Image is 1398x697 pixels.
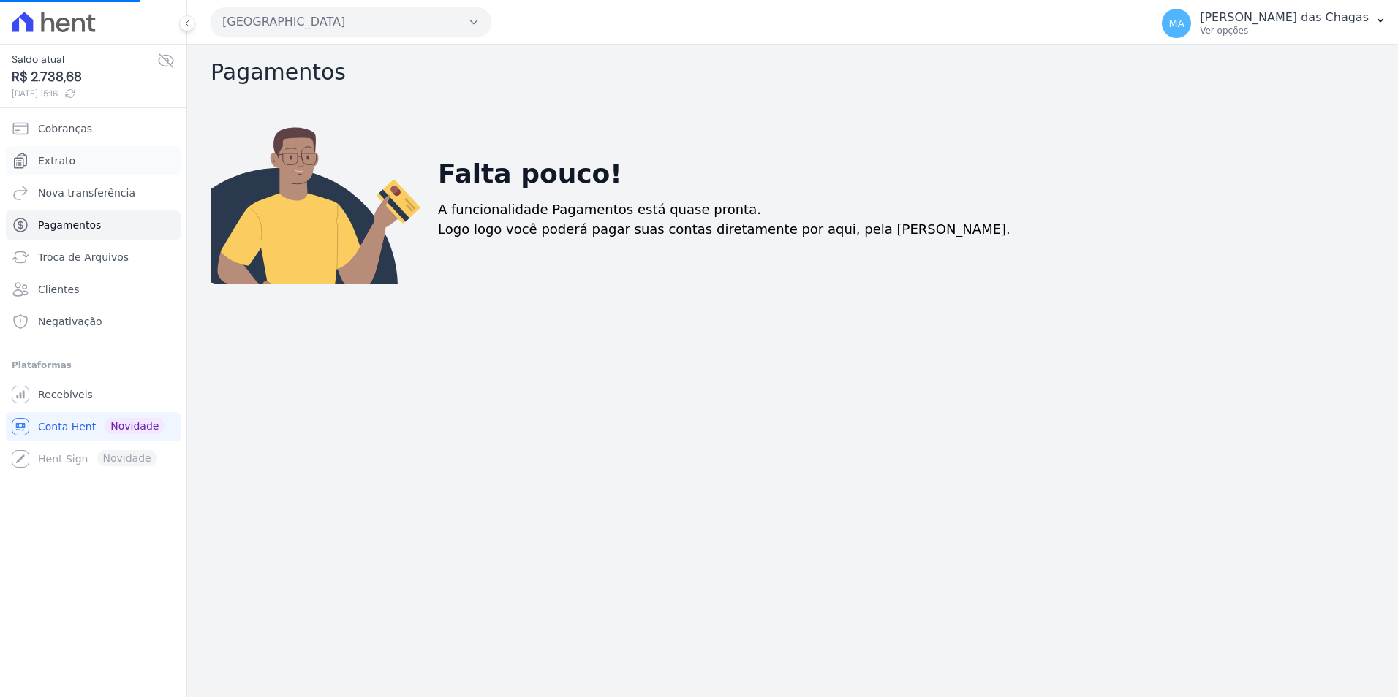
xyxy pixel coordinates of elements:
span: Novidade [105,418,165,434]
button: [GEOGRAPHIC_DATA] [211,7,491,37]
span: Troca de Arquivos [38,250,129,264]
button: MA [PERSON_NAME] das Chagas Ver opções [1150,3,1398,44]
span: R$ 2.738,68 [12,67,157,87]
span: Extrato [38,153,75,168]
span: Conta Hent [38,419,96,434]
span: Saldo atual [12,52,157,67]
p: A funcionalidade Pagamentos está quase pronta. [438,199,761,219]
a: Extrato [6,146,181,175]
span: MA [1168,18,1184,28]
a: Pagamentos [6,210,181,240]
span: Cobranças [38,121,92,136]
span: Pagamentos [38,218,101,232]
a: Clientes [6,275,181,304]
a: Nova transferência [6,178,181,207]
a: Cobranças [6,114,181,143]
a: Negativação [6,307,181,336]
p: Logo logo você poderá pagar suas contas diretamente por aqui, pela [PERSON_NAME]. [438,219,1010,239]
span: Negativação [38,314,102,329]
span: Nova transferência [38,186,135,200]
h2: Pagamentos [211,59,1375,85]
p: [PERSON_NAME] das Chagas [1200,10,1369,25]
p: Ver opções [1200,25,1369,37]
span: [DATE] 15:16 [12,87,157,100]
h2: Falta pouco! [438,154,622,194]
span: Recebíveis [38,387,93,402]
a: Recebíveis [6,380,181,409]
nav: Sidebar [12,114,175,473]
a: Troca de Arquivos [6,243,181,272]
a: Conta Hent Novidade [6,412,181,441]
span: Clientes [38,282,79,297]
div: Plataformas [12,357,175,374]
